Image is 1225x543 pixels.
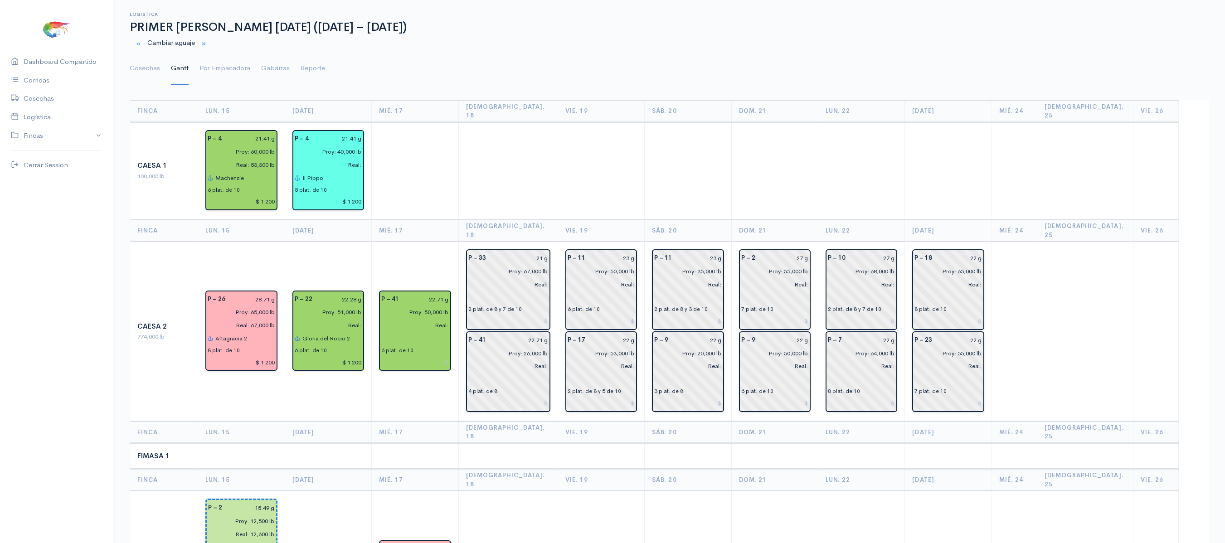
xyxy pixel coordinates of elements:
th: Mié. 24 [992,220,1037,242]
input: estimadas [649,347,721,360]
input: estimadas [463,265,548,278]
input: g [761,334,808,347]
div: P – 4 [289,132,314,145]
input: pescadas [376,319,448,332]
div: Piscina: 11 Peso: 23 g Libras Proy: 35,000 lb Empacadora: Sin asignar Plataformas: 2 plat. de 8 y... [652,249,724,330]
input: estimadas [203,514,275,528]
div: 6 plat. de 10 [741,387,773,395]
div: P – 22 [289,293,318,306]
input: estimadas [649,265,721,278]
span: 100,000 lb [137,172,165,180]
div: Piscina: 4 Peso: 21.41 g Libras Proy: 40,000 lb Empacadora: Promarosa Gabarra: Il Pippo Plataform... [292,130,364,211]
input: pescadas [202,158,275,171]
input: $ [654,397,721,410]
input: g [314,132,362,145]
th: Vie. 26 [1133,220,1178,242]
div: 2 plat. de 8 y 5 de 10 [568,387,621,395]
div: 2 plat. de 8 y 7 de 10 [468,305,522,313]
th: [DATE] [905,100,992,122]
a: Por Empacadora [199,52,250,85]
input: pescadas [649,278,721,291]
a: Gabarras [261,52,290,85]
span: 774,000 lb [137,333,165,340]
th: Sáb. 20 [645,220,731,242]
th: Vie. 26 [1133,100,1178,122]
input: pescadas [203,528,275,541]
input: g [938,252,982,265]
a: Reporte [301,52,325,85]
div: Piscina: 23 Peso: 22 g Libras Proy: 55,000 lb Empacadora: Sin asignar Plataformas: 7 plat. de 10 [912,331,984,412]
th: Sáb. 20 [645,421,731,443]
div: P – 4 [202,132,227,145]
input: pescadas [463,278,548,291]
th: Finca [130,469,198,491]
input: g [231,293,275,306]
th: Mié. 17 [372,469,458,491]
div: 6 plat. de 10 [381,346,413,354]
input: pescadas [562,278,635,291]
input: $ [828,397,895,410]
th: [DEMOGRAPHIC_DATA]. 18 [458,220,558,242]
input: estimadas [736,265,808,278]
div: 4 plat. de 8 [468,387,497,395]
div: Piscina: 11 Peso: 23 g Libras Proy: 50,000 lb Empacadora: Sin asignar Plataformas: 6 plat. de 10 [565,249,637,330]
input: $ [295,356,362,369]
th: Mié. 24 [992,469,1037,491]
div: Piscina: 22 Peso: 22.28 g Libras Proy: 51,000 lb Empacadora: Expotuna Gabarra: Gloria del Rocio 2... [292,291,364,371]
input: g [761,252,808,265]
input: pescadas [909,360,982,373]
th: Lun. 22 [818,421,905,443]
div: Piscina: 4 Peso: 21.41 g Libras Proy: 60,000 lb Libras Reales: 53,300 lb Rendimiento: 88.8% Empac... [205,130,277,211]
div: P – 33 [463,252,491,265]
th: Lun. 15 [198,220,285,242]
th: Mié. 17 [372,421,458,443]
th: Dom. 21 [731,100,818,122]
th: [DATE] [285,421,371,443]
input: $ [295,195,362,208]
th: Finca [130,100,198,122]
th: Lun. 15 [198,100,285,122]
div: P – 2 [203,501,228,514]
div: P – 41 [376,293,404,306]
div: 6 plat. de 10 [568,305,600,313]
div: P – 23 [909,334,938,347]
input: pescadas [463,360,548,373]
div: 8 plat. de 10 [828,387,860,395]
input: g [674,334,721,347]
div: 7 plat. de 10 [914,387,947,395]
input: pescadas [202,319,275,332]
th: Mié. 24 [992,421,1037,443]
input: $ [828,315,895,328]
div: 7 plat. de 10 [741,305,773,313]
th: [DEMOGRAPHIC_DATA]. 25 [1037,100,1133,122]
th: [DATE] [905,421,992,443]
div: 5 plat. de 10 [295,186,327,194]
input: g [938,334,982,347]
input: g [591,334,635,347]
div: P – 11 [562,252,591,265]
input: estimadas [202,145,275,158]
input: g [677,252,721,265]
div: P – 11 [649,252,677,265]
th: Dom. 21 [731,421,818,443]
th: Mié. 17 [372,100,458,122]
input: g [591,252,635,265]
input: estimadas [909,265,982,278]
th: [DATE] [905,220,992,242]
input: pescadas [289,158,362,171]
input: pescadas [909,278,982,291]
input: estimadas [289,145,362,158]
div: P – 10 [822,252,851,265]
div: Caesa 1 [137,160,190,171]
input: g [491,334,548,347]
th: [DATE] [285,100,371,122]
div: Piscina: 7 Peso: 22 g Libras Proy: 64,000 lb Empacadora: Sin asignar Plataformas: 8 plat. de 10 [826,331,897,412]
th: Lun. 15 [198,421,285,443]
div: Piscina: 9 Peso: 22 g Libras Proy: 20,000 lb Empacadora: Sin asignar Plataformas: 3 plat. de 8 [652,331,724,412]
input: estimadas [822,265,895,278]
input: $ [470,315,548,328]
input: pescadas [736,360,808,373]
input: pescadas [822,278,895,291]
th: [DATE] [905,469,992,491]
input: g [404,293,448,306]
